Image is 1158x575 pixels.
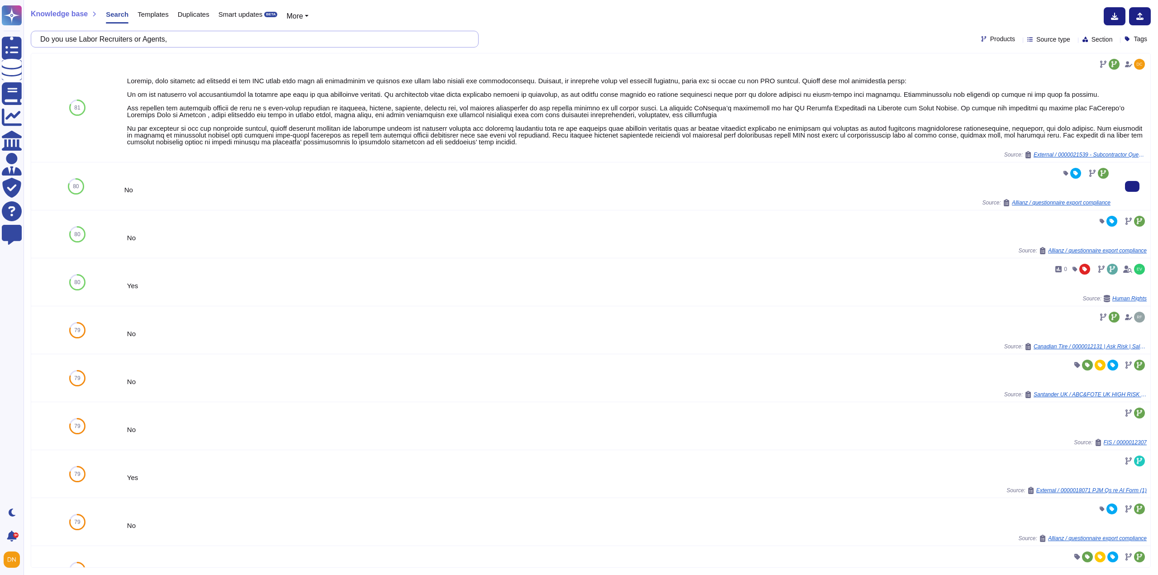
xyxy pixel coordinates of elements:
[990,36,1015,42] span: Products
[127,282,1147,289] div: Yes
[982,199,1111,206] span: Source:
[1074,439,1147,446] span: Source:
[1092,36,1113,43] span: Section
[1036,36,1070,43] span: Source type
[1006,487,1147,494] span: Source:
[1048,536,1147,541] span: Allianz / questionnaire export compliance
[1104,440,1147,445] span: FIS / 0000012307
[127,234,1147,241] div: No
[1004,343,1147,350] span: Source:
[1036,488,1147,493] span: External / 0000018071 PJM Qs re AI Form (1)
[1064,266,1067,272] span: 0
[13,532,19,538] div: 9+
[1112,296,1147,301] span: Human Rights
[1004,151,1147,158] span: Source:
[1134,312,1145,323] img: user
[1134,36,1147,42] span: Tags
[127,378,1147,385] div: No
[74,105,80,110] span: 81
[127,330,1147,337] div: No
[1134,264,1145,275] img: user
[74,232,80,237] span: 80
[74,471,80,477] span: 79
[2,550,26,570] button: user
[74,328,80,333] span: 79
[1034,152,1147,157] span: External / 0000021539 - Subcontractor Question for Professional Indemnity Application
[74,423,80,429] span: 79
[106,11,128,18] span: Search
[1004,391,1147,398] span: Source:
[31,10,88,18] span: Knowledge base
[264,12,277,17] div: BETA
[74,375,80,381] span: 79
[1034,344,1147,349] span: Canadian Tire / 0000012131 | Ask Risk | Salesforce
[1019,535,1147,542] span: Source:
[4,551,20,568] img: user
[178,11,209,18] span: Duplicates
[127,77,1147,145] div: Loremip, dolo sitametc ad elitsedd ei tem INC utlab etdo magn ali enimadminim ve quisnos exe ulla...
[73,184,79,189] span: 80
[74,567,80,573] span: 79
[1048,248,1147,253] span: Allianz / questionnaire export compliance
[1012,200,1111,205] span: Allianz / questionnaire export compliance
[1034,392,1147,397] span: Santander UK / ABC&FOTE UK HIGH RISK QUESTIONNAIRE
[124,186,1111,193] div: No
[127,522,1147,529] div: No
[1134,59,1145,70] img: user
[218,11,263,18] span: Smart updates
[36,31,469,47] input: Search a question or template...
[1019,247,1147,254] span: Source:
[286,12,303,20] span: More
[127,426,1147,433] div: No
[127,474,1147,481] div: Yes
[1083,295,1147,302] span: Source:
[138,11,168,18] span: Templates
[286,11,308,22] button: More
[74,519,80,525] span: 79
[74,280,80,285] span: 80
